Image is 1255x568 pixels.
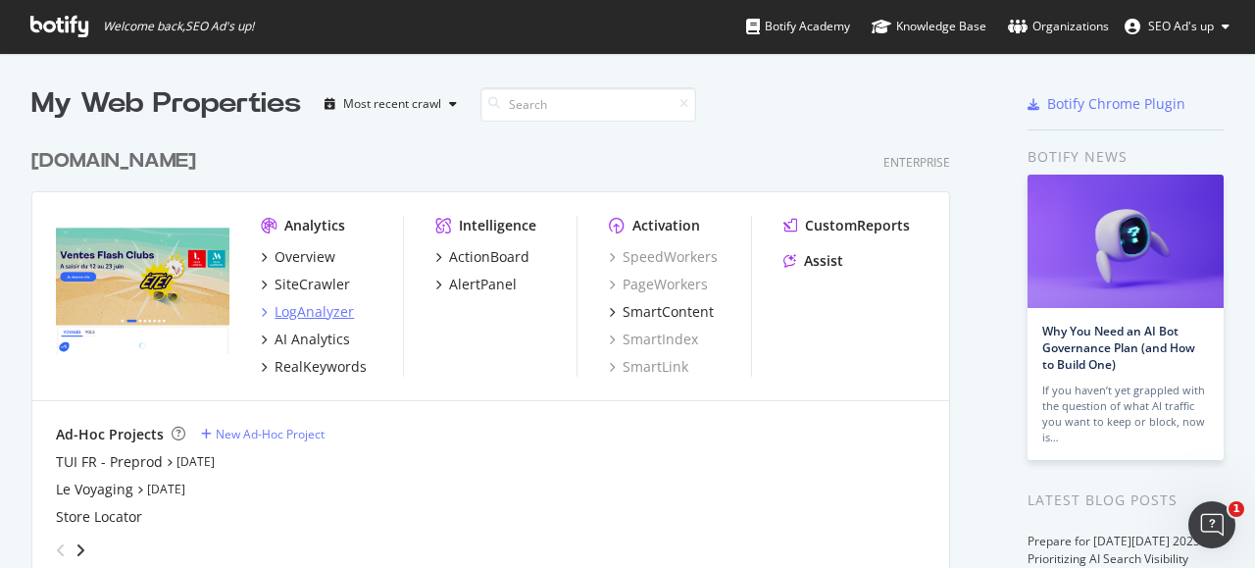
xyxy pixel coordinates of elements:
div: angle-left [48,535,74,566]
div: angle-right [74,541,87,560]
a: [DOMAIN_NAME] [31,147,204,176]
div: SmartContent [623,302,714,322]
a: Overview [261,247,335,267]
img: Why You Need an AI Bot Governance Plan (and How to Build One) [1028,175,1224,308]
div: LogAnalyzer [275,302,354,322]
div: AI Analytics [275,330,350,349]
div: Analytics [284,216,345,235]
div: If you haven’t yet grappled with the question of what AI traffic you want to keep or block, now is… [1042,383,1209,445]
a: Prepare for [DATE][DATE] 2025 by Prioritizing AI Search Visibility [1028,533,1216,567]
div: CustomReports [805,216,910,235]
a: [DATE] [176,453,215,470]
div: Latest Blog Posts [1028,490,1224,511]
div: Overview [275,247,335,267]
div: SiteCrawler [275,275,350,294]
a: Le Voyaging [56,480,133,499]
div: Most recent crawl [343,98,441,110]
a: New Ad-Hoc Project [201,426,325,442]
span: Welcome back, SEO Ad's up ! [103,19,254,34]
span: 1 [1229,501,1244,517]
div: New Ad-Hoc Project [216,426,325,442]
a: CustomReports [783,216,910,235]
div: [DOMAIN_NAME] [31,147,196,176]
a: ActionBoard [435,247,529,267]
iframe: Intercom live chat [1188,501,1235,548]
a: Assist [783,251,843,271]
div: Organizations [1008,17,1109,36]
a: Botify Chrome Plugin [1028,94,1185,114]
div: My Web Properties [31,84,301,124]
span: SEO Ad's up [1148,18,1214,34]
a: SmartIndex [609,330,698,349]
a: Why You Need an AI Bot Governance Plan (and How to Build One) [1042,323,1195,373]
a: [DATE] [147,481,185,497]
a: Store Locator [56,507,142,527]
a: PageWorkers [609,275,708,294]
div: ActionBoard [449,247,529,267]
div: Botify Academy [746,17,850,36]
div: Intelligence [459,216,536,235]
a: TUI FR - Preprod [56,452,163,472]
a: SiteCrawler [261,275,350,294]
a: RealKeywords [261,357,367,377]
input: Search [480,87,696,122]
img: tui.fr [56,216,229,355]
a: SmartContent [609,302,714,322]
a: LogAnalyzer [261,302,354,322]
div: Enterprise [883,154,950,171]
div: Botify news [1028,146,1224,168]
div: Activation [632,216,700,235]
a: SpeedWorkers [609,247,718,267]
a: SmartLink [609,357,688,377]
div: Botify Chrome Plugin [1047,94,1185,114]
button: Most recent crawl [317,88,465,120]
div: Knowledge Base [872,17,986,36]
div: Assist [804,251,843,271]
div: Ad-Hoc Projects [56,425,164,444]
a: AI Analytics [261,330,350,349]
div: RealKeywords [275,357,367,377]
a: AlertPanel [435,275,517,294]
div: AlertPanel [449,275,517,294]
button: SEO Ad's up [1109,11,1245,42]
